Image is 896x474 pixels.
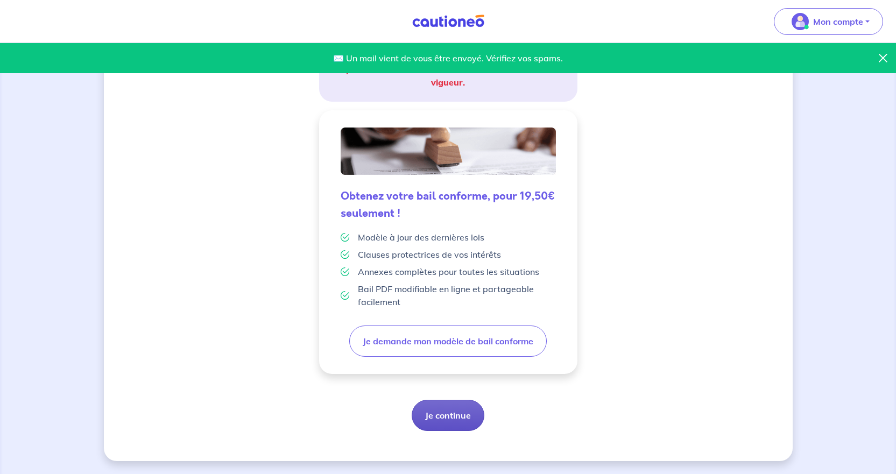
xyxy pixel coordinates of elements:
[358,248,501,261] p: Clauses protectrices de vos intérêts
[341,188,556,222] h5: Obtenez votre bail conforme, pour 19,50€ seulement !
[774,8,883,35] button: illu_account_valid_menu.svgMon compte
[408,15,489,28] img: Cautioneo
[412,400,484,431] button: Je continue
[792,13,809,30] img: illu_account_valid_menu.svg
[358,282,556,308] p: Bail PDF modifiable en ligne et partageable facilement
[813,15,863,28] p: Mon compte
[358,231,484,244] p: Modèle à jour des dernières lois
[349,326,547,357] button: Je demande mon modèle de bail conforme
[341,128,556,175] img: valid-lease.png
[358,265,539,278] p: Annexes complètes pour toutes les situations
